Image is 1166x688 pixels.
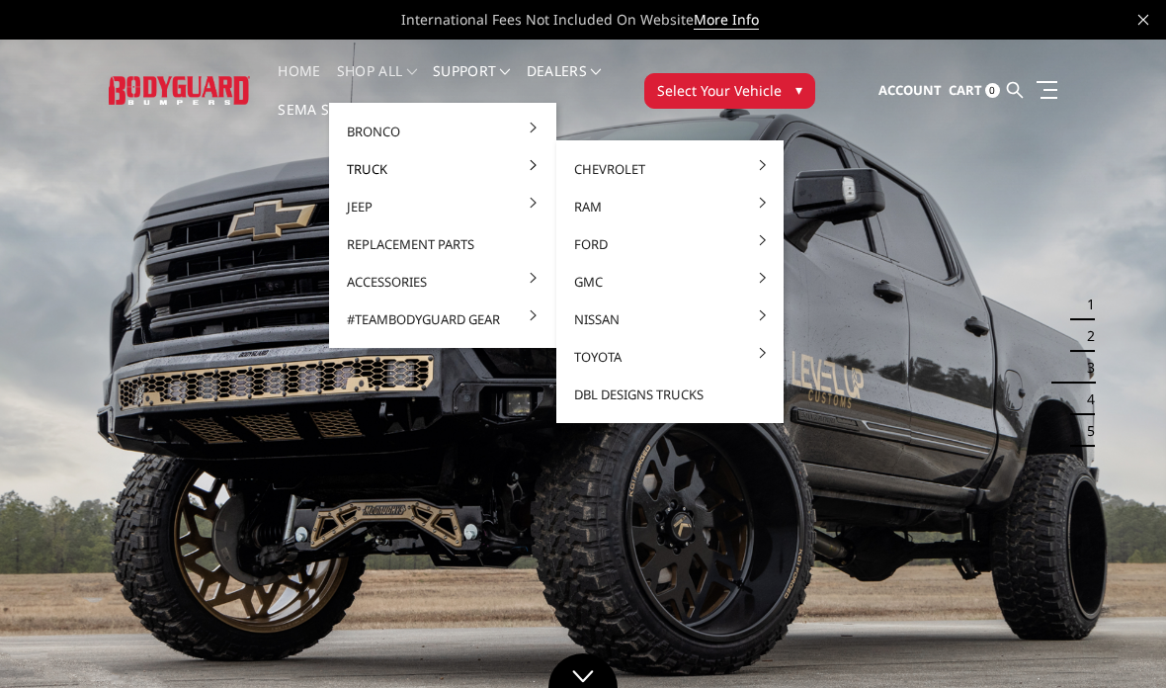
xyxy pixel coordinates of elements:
button: 5 of 5 [1075,415,1095,447]
a: Toyota [564,338,776,376]
a: More Info [694,10,759,30]
a: Ram [564,188,776,225]
a: GMC [564,263,776,301]
button: 1 of 5 [1075,289,1095,320]
span: ▾ [795,79,802,100]
span: 0 [985,83,1000,98]
button: 3 of 5 [1075,352,1095,384]
a: Account [878,64,942,118]
span: Select Your Vehicle [657,80,782,101]
a: Truck [337,150,548,188]
a: Support [433,64,511,103]
a: Replacement Parts [337,225,548,263]
a: Home [278,64,320,103]
a: DBL Designs Trucks [564,376,776,413]
button: Select Your Vehicle [644,73,815,109]
span: Cart [949,81,982,99]
span: Account [878,81,942,99]
a: #TeamBodyguard Gear [337,301,548,338]
button: 4 of 5 [1075,384,1095,415]
a: shop all [337,64,417,103]
a: SEMA Show [278,103,364,141]
a: Nissan [564,301,776,338]
a: Click to Down [548,653,618,688]
a: Cart 0 [949,64,1000,118]
a: Dealers [527,64,602,103]
a: Accessories [337,263,548,301]
img: BODYGUARD BUMPERS [109,76,250,104]
a: Bronco [337,113,548,150]
a: Chevrolet [564,150,776,188]
button: 2 of 5 [1075,320,1095,352]
iframe: Chat Widget [1067,593,1166,688]
a: Jeep [337,188,548,225]
a: Ford [564,225,776,263]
